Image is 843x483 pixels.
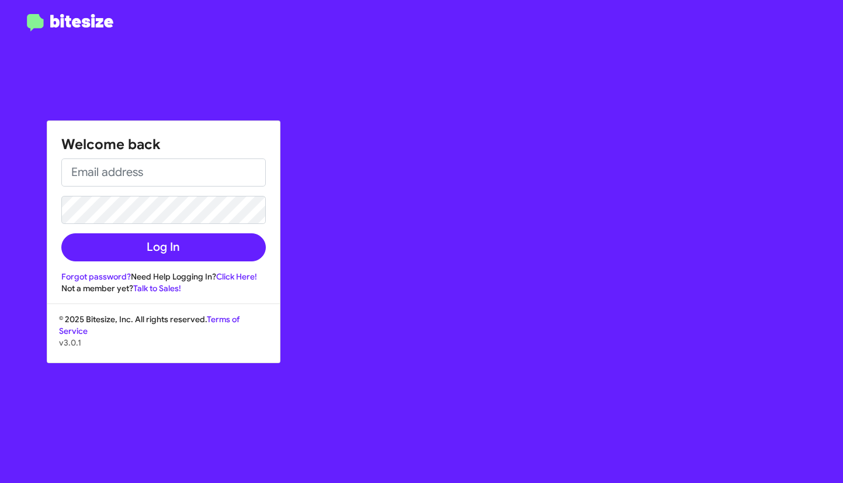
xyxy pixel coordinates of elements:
[61,282,266,294] div: Not a member yet?
[59,337,268,349] p: v3.0.1
[59,314,240,336] a: Terms of Service
[61,135,266,154] h1: Welcome back
[61,271,266,282] div: Need Help Logging In?
[133,283,181,294] a: Talk to Sales!
[47,313,280,363] div: © 2025 Bitesize, Inc. All rights reserved.
[61,271,131,282] a: Forgot password?
[61,233,266,261] button: Log In
[61,158,266,187] input: Email address
[216,271,257,282] a: Click Here!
